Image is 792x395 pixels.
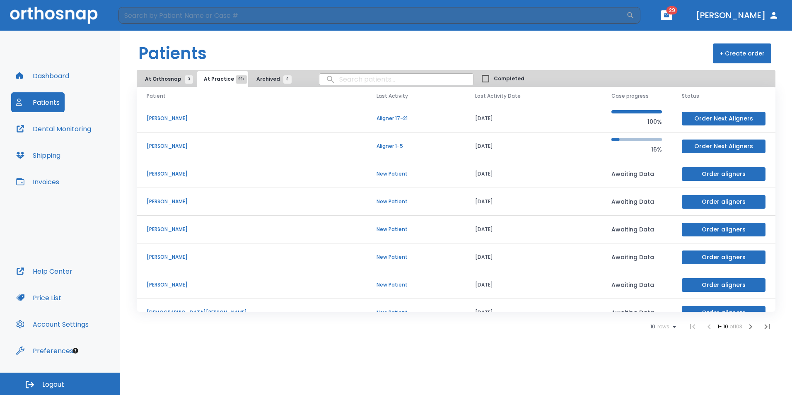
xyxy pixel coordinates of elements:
[465,105,601,132] td: [DATE]
[717,323,729,330] span: 1 - 10
[147,309,357,316] p: [DEMOGRAPHIC_DATA][PERSON_NAME]
[377,198,455,205] p: New Patient
[377,170,455,178] p: New Patient
[147,170,357,178] p: [PERSON_NAME]
[42,380,64,389] span: Logout
[682,195,765,209] button: Order aligners
[611,92,649,100] span: Case progress
[666,6,678,14] span: 29
[611,280,662,290] p: Awaiting Data
[682,278,765,292] button: Order aligners
[729,323,742,330] span: of 103
[682,167,765,181] button: Order aligners
[236,75,247,84] span: 99+
[465,243,601,271] td: [DATE]
[319,71,473,87] input: search
[611,197,662,207] p: Awaiting Data
[611,117,662,127] p: 100%
[475,92,521,100] span: Last Activity Date
[611,308,662,318] p: Awaiting Data
[147,92,166,100] span: Patient
[713,43,771,63] button: + Create order
[611,224,662,234] p: Awaiting Data
[185,75,193,84] span: 3
[147,281,357,289] p: [PERSON_NAME]
[147,226,357,233] p: [PERSON_NAME]
[138,41,207,66] h1: Patients
[611,169,662,179] p: Awaiting Data
[147,142,357,150] p: [PERSON_NAME]
[11,288,66,308] button: Price List
[11,145,65,165] button: Shipping
[682,112,765,125] button: Order Next Aligners
[682,306,765,320] button: Order aligners
[11,172,64,192] button: Invoices
[377,226,455,233] p: New Patient
[11,261,77,281] button: Help Center
[377,281,455,289] p: New Patient
[682,92,699,100] span: Status
[11,314,94,334] button: Account Settings
[377,142,455,150] p: Aligner 1-5
[465,299,601,327] td: [DATE]
[377,115,455,122] p: Aligner 17-21
[465,271,601,299] td: [DATE]
[10,7,98,24] img: Orthosnap
[11,119,96,139] button: Dental Monitoring
[204,75,241,83] span: At Practice
[465,188,601,216] td: [DATE]
[72,347,79,354] div: Tooltip anchor
[377,309,455,316] p: New Patient
[682,223,765,236] button: Order aligners
[118,7,626,24] input: Search by Patient Name or Case #
[11,341,78,361] button: Preferences
[147,198,357,205] p: [PERSON_NAME]
[693,8,782,23] button: [PERSON_NAME]
[11,66,74,86] button: Dashboard
[494,75,524,82] span: Completed
[11,92,65,112] button: Patients
[465,216,601,243] td: [DATE]
[138,71,296,87] div: tabs
[465,132,601,160] td: [DATE]
[377,253,455,261] p: New Patient
[655,324,669,330] span: rows
[611,145,662,154] p: 16%
[283,75,292,84] span: 8
[145,75,189,83] span: At Orthosnap
[256,75,287,83] span: Archived
[611,252,662,262] p: Awaiting Data
[650,324,655,330] span: 10
[147,115,357,122] p: [PERSON_NAME]
[147,253,357,261] p: [PERSON_NAME]
[377,92,408,100] span: Last Activity
[465,160,601,188] td: [DATE]
[682,140,765,153] button: Order Next Aligners
[682,250,765,264] button: Order aligners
